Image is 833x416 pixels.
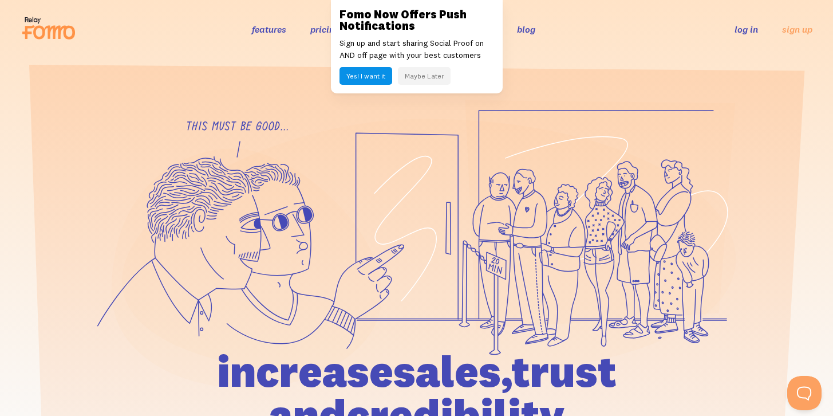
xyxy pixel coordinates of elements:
[398,67,451,85] button: Maybe Later
[339,9,494,32] h3: Fomo Now Offers Push Notifications
[735,23,758,35] a: log in
[782,23,812,36] a: sign up
[339,37,494,61] p: Sign up and start sharing Social Proof on AND off page with your best customers
[252,23,286,35] a: features
[517,23,535,35] a: blog
[339,67,392,85] button: Yes! I want it
[787,376,822,410] iframe: Help Scout Beacon - Open
[310,23,339,35] a: pricing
